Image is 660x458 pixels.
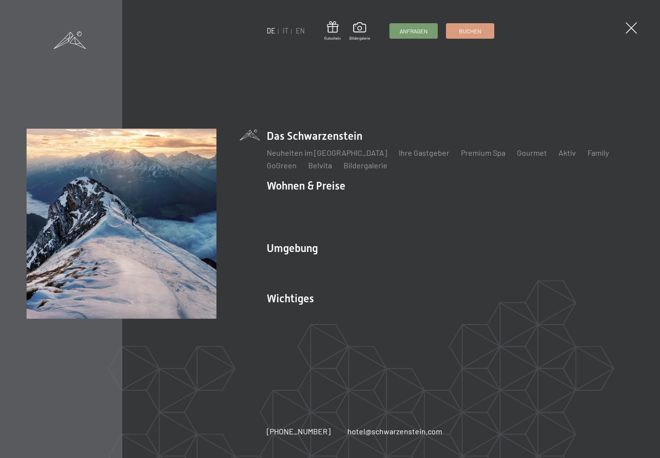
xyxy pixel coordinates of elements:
span: [PHONE_NUMBER] [267,427,330,436]
span: Gutschein [324,36,341,41]
a: Belvita [308,161,332,170]
a: Anfragen [390,24,437,38]
a: Bildergalerie [349,22,370,41]
a: Bildergalerie [344,161,387,170]
a: Premium Spa [461,148,505,157]
a: DE [267,27,275,35]
span: Bildergalerie [349,36,370,41]
a: hotel@schwarzenstein.com [347,426,442,437]
a: GoGreen [267,161,297,170]
a: Gutschein [324,21,341,41]
a: [PHONE_NUMBER] [267,426,330,437]
a: Buchen [446,24,494,38]
a: Family [588,148,609,157]
a: IT [283,27,288,35]
a: EN [296,27,305,35]
span: Anfragen [400,27,428,35]
a: Aktiv [559,148,576,157]
a: Gourmet [517,148,547,157]
span: Buchen [459,27,481,35]
a: Ihre Gastgeber [399,148,449,157]
a: Neuheiten im [GEOGRAPHIC_DATA] [267,148,387,157]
